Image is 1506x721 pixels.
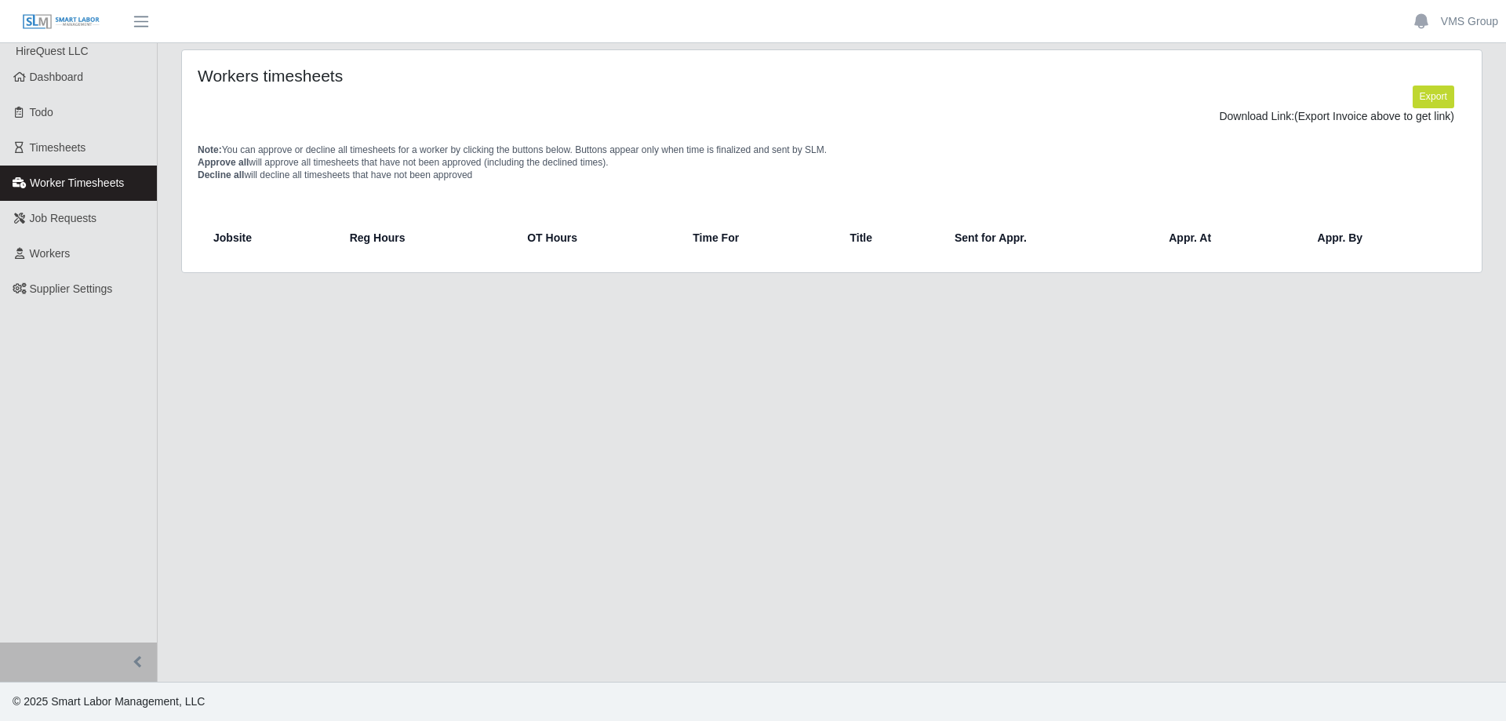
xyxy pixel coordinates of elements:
th: Jobsite [204,219,337,257]
th: Sent for Appr. [942,219,1156,257]
span: Decline all [198,169,244,180]
th: Reg Hours [337,219,515,257]
th: Appr. By [1305,219,1460,257]
img: SLM Logo [22,13,100,31]
th: Title [838,219,942,257]
span: (Export Invoice above to get link) [1294,110,1454,122]
span: Timesheets [30,141,86,154]
a: VMS Group [1441,13,1498,30]
th: OT Hours [515,219,680,257]
h4: Workers timesheets [198,66,712,86]
th: Appr. At [1156,219,1304,257]
p: You can approve or decline all timesheets for a worker by clicking the buttons below. Buttons app... [198,144,1466,181]
span: Worker Timesheets [30,177,124,189]
div: Download Link: [209,108,1454,125]
span: Todo [30,106,53,118]
span: Supplier Settings [30,282,113,295]
span: Job Requests [30,212,97,224]
span: Workers [30,247,71,260]
span: Note: [198,144,222,155]
span: HireQuest LLC [16,45,89,57]
span: Dashboard [30,71,84,83]
button: Export [1413,86,1454,107]
span: © 2025 Smart Labor Management, LLC [13,695,205,708]
span: Approve all [198,157,249,168]
th: Time For [680,219,837,257]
